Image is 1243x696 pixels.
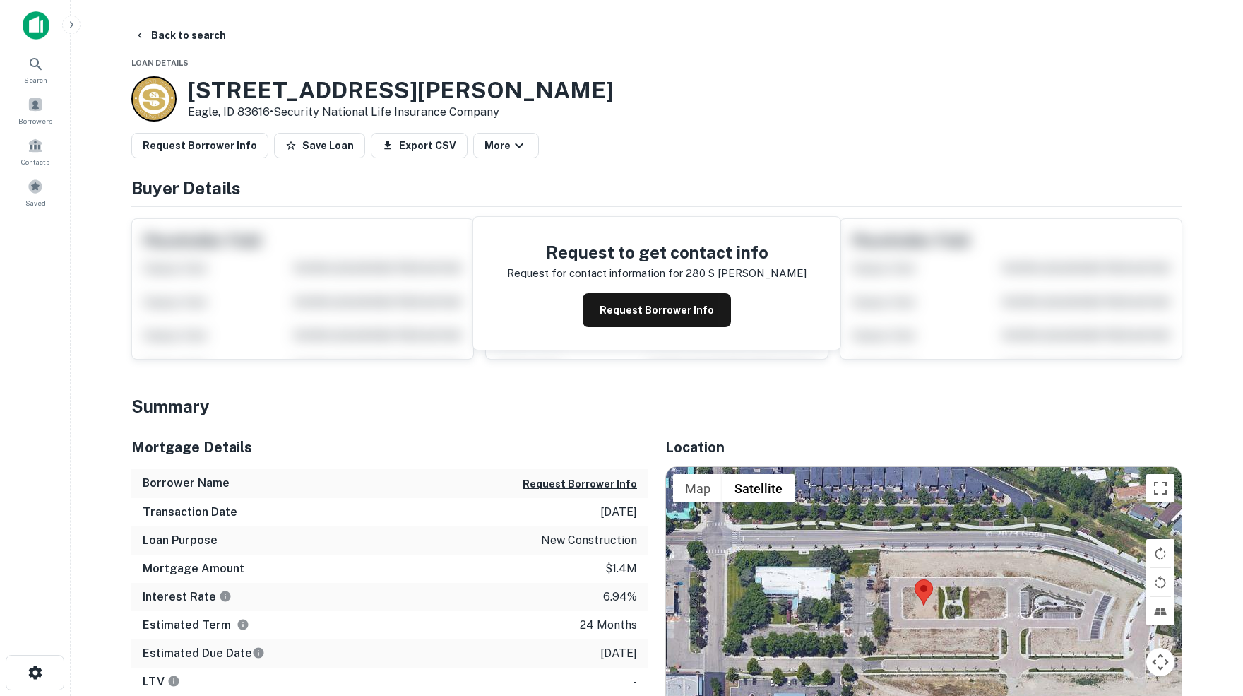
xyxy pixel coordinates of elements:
p: 24 months [580,617,637,634]
iframe: Chat Widget [1172,583,1243,651]
p: [DATE] [600,645,637,662]
button: Request Borrower Info [583,293,731,327]
p: - [633,673,637,690]
button: Back to search [129,23,232,48]
button: Show satellite imagery [722,474,795,502]
svg: The interest rates displayed on the website are for informational purposes only and may be report... [219,590,232,603]
h5: Location [665,437,1182,458]
svg: Estimate is based on a standard schedule for this type of loan. [252,647,265,659]
button: Tilt map [1146,597,1174,625]
p: Eagle, ID 83616 • [188,104,614,121]
h6: Transaction Date [143,504,237,521]
span: Saved [25,197,46,208]
h4: Summary [131,394,1182,419]
button: Save Loan [274,133,365,158]
h6: Estimated Term [143,617,249,634]
h4: Request to get contact info [507,240,807,265]
span: Contacts [21,156,49,167]
svg: Term is based on a standard schedule for this type of loan. [237,618,249,631]
button: Show street map [673,474,722,502]
button: Export CSV [371,133,468,158]
h4: Buyer Details [131,175,1182,201]
button: More [473,133,539,158]
a: Saved [4,173,66,211]
h6: Interest Rate [143,589,232,606]
svg: LTVs displayed on the website are for informational purposes only and may be reported incorrectly... [167,675,180,688]
button: Rotate map clockwise [1146,539,1174,567]
button: Request Borrower Info [523,476,637,492]
h3: [STREET_ADDRESS][PERSON_NAME] [188,77,614,104]
p: [DATE] [600,504,637,521]
button: Request Borrower Info [131,133,268,158]
p: new construction [541,532,637,549]
p: Request for contact information for [507,265,683,282]
h6: Estimated Due Date [143,645,265,662]
h6: Mortgage Amount [143,560,244,577]
a: Search [4,50,66,88]
span: Loan Details [131,59,189,67]
p: 280 s [PERSON_NAME] [686,265,807,282]
button: Rotate map counterclockwise [1146,568,1174,596]
h5: Mortgage Details [131,437,648,458]
button: Toggle fullscreen view [1146,474,1174,502]
span: Search [24,74,47,85]
p: $1.4m [605,560,637,577]
img: capitalize-icon.png [23,11,49,40]
button: Map camera controls [1146,648,1174,676]
a: Security National Life Insurance Company [273,105,499,119]
a: Contacts [4,132,66,170]
h6: Borrower Name [143,475,230,492]
span: Borrowers [18,115,52,126]
h6: LTV [143,673,180,690]
p: 6.94% [603,589,637,606]
a: Borrowers [4,91,66,129]
h6: Loan Purpose [143,532,218,549]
